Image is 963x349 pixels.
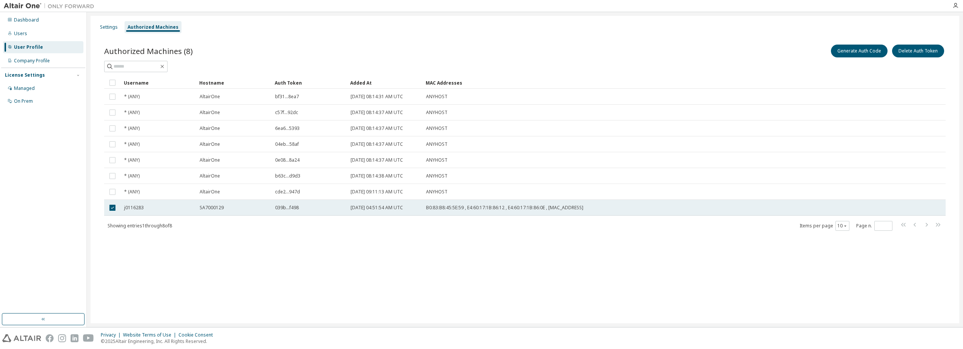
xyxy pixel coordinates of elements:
span: ANYHOST [426,125,448,131]
span: [DATE] 08:14:37 AM UTC [351,157,403,163]
div: Website Terms of Use [123,332,178,338]
div: User Profile [14,44,43,50]
div: Added At [350,77,420,89]
span: c57f...92dc [275,110,298,116]
span: 04eb...58af [275,141,299,147]
span: Authorized Machines (8) [104,46,193,56]
span: ANYHOST [426,94,448,100]
span: ANYHOST [426,141,448,147]
span: [DATE] 08:14:38 AM UTC [351,173,403,179]
div: Managed [14,85,35,91]
span: AltairOne [200,94,220,100]
span: 6ea6...5393 [275,125,300,131]
button: 10 [837,223,848,229]
span: [DATE] 08:14:37 AM UTC [351,110,403,116]
span: Showing entries 1 through 8 of 8 [108,222,172,229]
span: bf31...8ea7 [275,94,299,100]
div: Auth Token [275,77,344,89]
span: 039b...f498 [275,205,299,211]
div: On Prem [14,98,33,104]
span: B0:83:B8:45:5E:59 , E4:60:17:1B:86:12 , E4:60:17:1B:86:0E , [MAC_ADDRESS] [426,205,583,211]
span: AltairOne [200,157,220,163]
span: * (ANY) [124,173,140,179]
img: linkedin.svg [71,334,78,342]
span: ANYHOST [426,110,448,116]
span: ANYHOST [426,173,448,179]
button: Generate Auth Code [831,45,888,57]
img: facebook.svg [46,334,54,342]
span: Items per page [800,221,849,231]
div: Cookie Consent [178,332,217,338]
span: Page n. [856,221,892,231]
div: Settings [100,24,118,30]
span: [DATE] 08:14:37 AM UTC [351,125,403,131]
button: Delete Auth Token [892,45,944,57]
span: SA7000129 [200,205,224,211]
img: youtube.svg [83,334,94,342]
span: * (ANY) [124,141,140,147]
span: * (ANY) [124,189,140,195]
div: Company Profile [14,58,50,64]
span: [DATE] 09:11:13 AM UTC [351,189,403,195]
div: License Settings [5,72,45,78]
span: cde2...947d [275,189,300,195]
span: [DATE] 08:14:31 AM UTC [351,94,403,100]
div: Users [14,31,27,37]
span: * (ANY) [124,94,140,100]
div: Hostname [199,77,269,89]
span: * (ANY) [124,125,140,131]
div: Username [124,77,193,89]
div: Privacy [101,332,123,338]
div: MAC Addresses [426,77,866,89]
span: b63c...d9d3 [275,173,300,179]
span: ANYHOST [426,157,448,163]
span: ANYHOST [426,189,448,195]
img: instagram.svg [58,334,66,342]
img: Altair One [4,2,98,10]
span: [DATE] 08:14:37 AM UTC [351,141,403,147]
div: Dashboard [14,17,39,23]
span: [DATE] 04:51:54 AM UTC [351,205,403,211]
span: AltairOne [200,110,220,116]
span: AltairOne [200,141,220,147]
span: AltairOne [200,189,220,195]
span: * (ANY) [124,110,140,116]
span: * (ANY) [124,157,140,163]
img: altair_logo.svg [2,334,41,342]
span: j0116283 [124,205,144,211]
div: Authorized Machines [128,24,178,30]
span: AltairOne [200,173,220,179]
span: AltairOne [200,125,220,131]
p: © 2025 Altair Engineering, Inc. All Rights Reserved. [101,338,217,344]
span: 0e08...8a24 [275,157,300,163]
